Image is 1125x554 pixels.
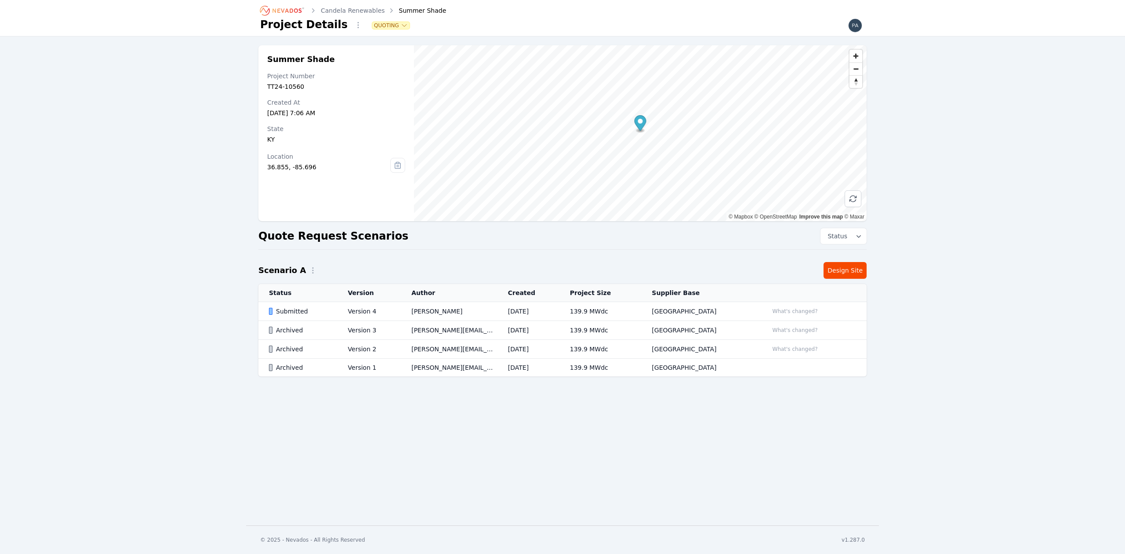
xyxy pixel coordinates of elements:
[559,340,642,359] td: 139.9 MWdc
[269,363,333,372] div: Archived
[497,321,559,340] td: [DATE]
[559,321,642,340] td: 139.9 MWdc
[401,359,497,377] td: [PERSON_NAME][EMAIL_ADDRESS][PERSON_NAME][DOMAIN_NAME]
[267,54,405,65] h2: Summer Shade
[337,321,401,340] td: Version 3
[414,45,867,221] canvas: Map
[641,284,758,302] th: Supplier Base
[260,4,446,18] nav: Breadcrumb
[260,536,365,543] div: © 2025 - Nevados - All Rights Reserved
[497,359,559,377] td: [DATE]
[769,306,822,316] button: What's changed?
[267,72,405,80] div: Project Number
[849,75,862,88] button: Reset bearing to north
[849,50,862,62] button: Zoom in
[267,98,405,107] div: Created At
[559,284,642,302] th: Project Size
[258,321,867,340] tr: ArchivedVersion 3[PERSON_NAME][EMAIL_ADDRESS][PERSON_NAME][DOMAIN_NAME][DATE]139.9 MWdc[GEOGRAPHI...
[559,302,642,321] td: 139.9 MWdc
[258,264,306,277] h2: Scenario A
[497,302,559,321] td: [DATE]
[337,359,401,377] td: Version 1
[401,321,497,340] td: [PERSON_NAME][EMAIL_ADDRESS][PERSON_NAME][DOMAIN_NAME]
[258,284,337,302] th: Status
[634,115,646,133] div: Map marker
[844,214,864,220] a: Maxar
[848,18,862,33] img: paul.mcmillan@nevados.solar
[267,152,390,161] div: Location
[258,302,867,321] tr: SubmittedVersion 4[PERSON_NAME][DATE]139.9 MWdc[GEOGRAPHIC_DATA]What's changed?
[258,229,408,243] h2: Quote Request Scenarios
[824,232,847,241] span: Status
[269,326,333,335] div: Archived
[729,214,753,220] a: Mapbox
[372,22,410,29] button: Quoting
[387,6,446,15] div: Summer Shade
[820,228,867,244] button: Status
[267,109,405,117] div: [DATE] 7:06 AM
[755,214,797,220] a: OpenStreetMap
[267,124,405,133] div: State
[824,262,867,279] a: Design Site
[337,302,401,321] td: Version 4
[842,536,865,543] div: v1.287.0
[641,302,758,321] td: [GEOGRAPHIC_DATA]
[401,340,497,359] td: [PERSON_NAME][EMAIL_ADDRESS][PERSON_NAME][DOMAIN_NAME]
[267,135,405,144] div: KY
[269,307,333,316] div: Submitted
[641,359,758,377] td: [GEOGRAPHIC_DATA]
[401,302,497,321] td: [PERSON_NAME]
[769,325,822,335] button: What's changed?
[260,18,348,32] h1: Project Details
[497,340,559,359] td: [DATE]
[401,284,497,302] th: Author
[337,340,401,359] td: Version 2
[849,76,862,88] span: Reset bearing to north
[258,359,867,377] tr: ArchivedVersion 1[PERSON_NAME][EMAIL_ADDRESS][PERSON_NAME][DOMAIN_NAME][DATE]139.9 MWdc[GEOGRAPHI...
[269,345,333,354] div: Archived
[321,6,385,15] a: Candela Renewables
[769,344,822,354] button: What's changed?
[559,359,642,377] td: 139.9 MWdc
[849,63,862,75] span: Zoom out
[267,82,405,91] div: TT24-10560
[258,340,867,359] tr: ArchivedVersion 2[PERSON_NAME][EMAIL_ADDRESS][PERSON_NAME][DOMAIN_NAME][DATE]139.9 MWdc[GEOGRAPHI...
[641,321,758,340] td: [GEOGRAPHIC_DATA]
[267,163,390,171] div: 36.855, -85.696
[849,62,862,75] button: Zoom out
[799,214,843,220] a: Improve this map
[497,284,559,302] th: Created
[337,284,401,302] th: Version
[641,340,758,359] td: [GEOGRAPHIC_DATA]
